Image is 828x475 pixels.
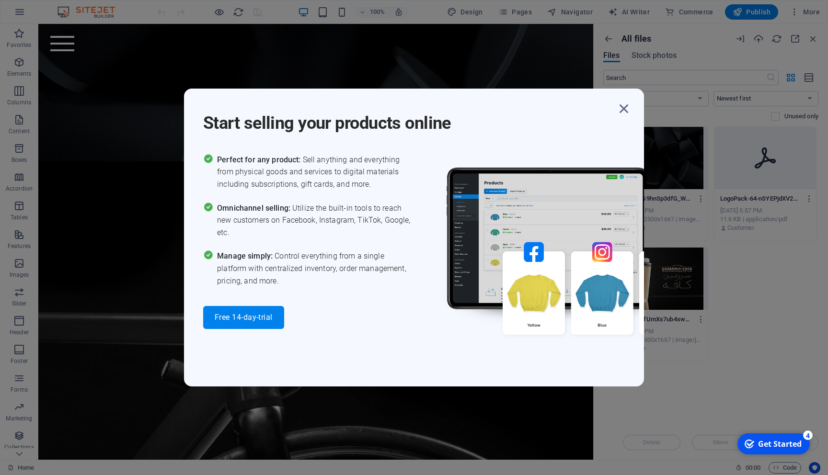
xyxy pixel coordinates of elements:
[217,204,292,213] span: Omnichannel selling:
[217,250,414,287] span: Control everything from a single platform with centralized inventory, order management, pricing, ...
[217,155,302,164] span: Perfect for any product:
[71,1,80,11] div: 4
[431,154,718,363] img: promo_image.png
[5,4,78,25] div: Get Started 4 items remaining, 20% complete
[26,9,69,20] div: Get Started
[203,100,615,135] h1: Start selling your products online
[217,202,414,239] span: Utilize the built-in tools to reach new customers on Facebook, Instagram, TikTok, Google, etc.
[217,251,275,260] span: Manage simply:
[215,314,273,321] span: Free 14-day-trial
[217,154,414,191] span: Sell anything and everything from physical goods and services to digital materials including subs...
[203,306,284,329] button: Free 14-day-trial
